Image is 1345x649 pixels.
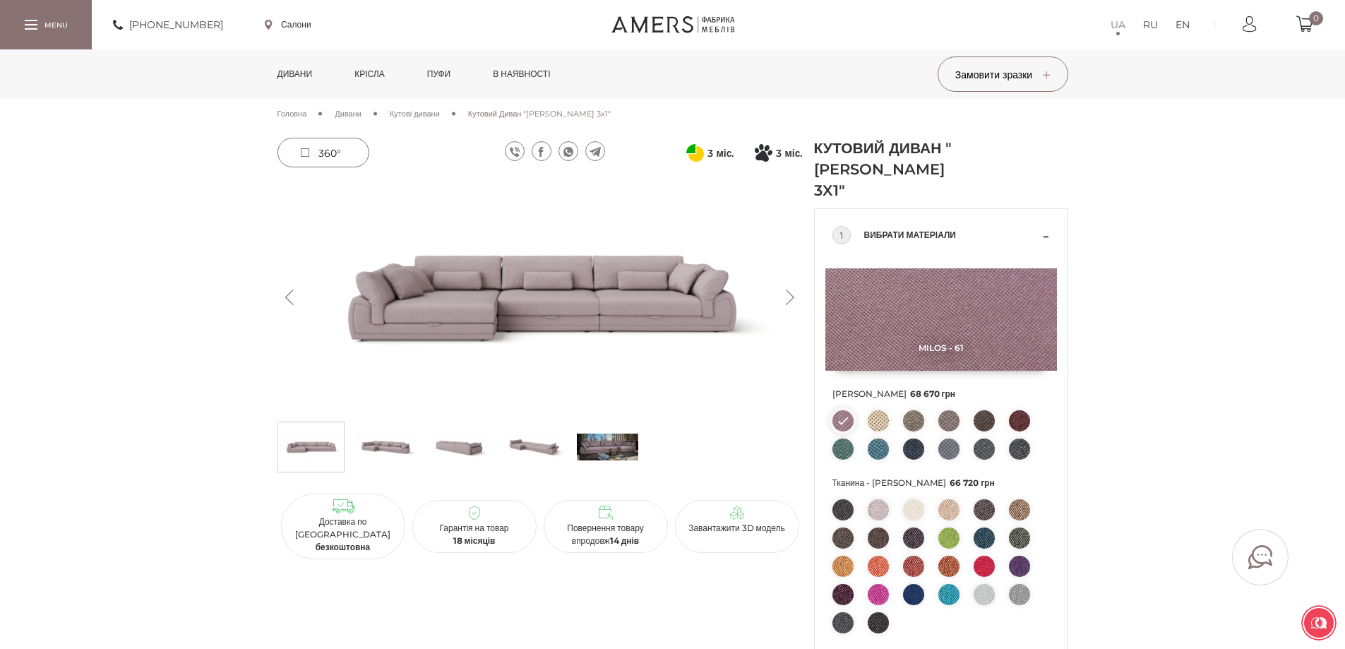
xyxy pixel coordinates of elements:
div: 1 [832,226,851,244]
p: Повернення товару впродовж [549,522,662,547]
a: Дивани [267,49,323,99]
h1: Кутовий Диван "[PERSON_NAME] 3x1" [814,138,976,201]
a: RU [1143,16,1158,33]
span: [PERSON_NAME] [832,385,1050,403]
a: telegram [585,141,605,161]
img: Кутовий Диван [429,426,490,468]
span: 68 670 грн [910,388,956,399]
a: Пуфи [417,49,462,99]
b: 14 днів [610,535,640,546]
span: Milos - 61 [825,343,1057,353]
a: Кутові дивани [390,107,440,120]
b: 18 місяців [453,535,496,546]
a: Дивани [335,107,361,120]
img: Milos - 61 [825,268,1057,371]
span: Вибрати матеріали [864,227,1039,244]
span: Головна [277,109,307,119]
span: 360° [318,147,341,160]
a: в наявності [482,49,561,99]
img: Кутовий Диван [280,426,342,468]
a: Крісла [344,49,395,99]
a: Головна [277,107,307,120]
svg: Оплата частинами від ПриватБанку [686,144,704,162]
button: Previous [277,290,302,305]
span: 0 [1309,11,1323,25]
button: Next [778,290,803,305]
span: 66 720 грн [950,477,995,488]
span: Замовити зразки [955,69,1050,81]
svg: Покупка частинами від Монобанку [755,144,772,162]
p: Доставка по [GEOGRAPHIC_DATA] [287,516,400,554]
img: Кутовий Диван [277,180,803,415]
a: Салони [265,18,311,31]
a: facebook [532,141,551,161]
p: Завантажити 3D модель [681,522,794,535]
a: viber [505,141,525,161]
img: Кутовий Диван [354,426,416,468]
a: EN [1176,16,1190,33]
a: [PHONE_NUMBER] [113,16,223,33]
p: Гарантія на товар [418,522,531,547]
img: s_ [577,426,638,468]
a: whatsapp [558,141,578,161]
span: Тканина - [PERSON_NAME] [832,474,1050,492]
img: Кутовий Диван [503,426,564,468]
a: 360° [277,138,369,167]
span: Дивани [335,109,361,119]
span: 3 міс. [707,145,734,162]
a: UA [1111,16,1125,33]
button: Замовити зразки [938,56,1068,92]
span: Кутові дивани [390,109,440,119]
b: безкоштовна [316,542,371,552]
span: 3 міс. [776,145,802,162]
